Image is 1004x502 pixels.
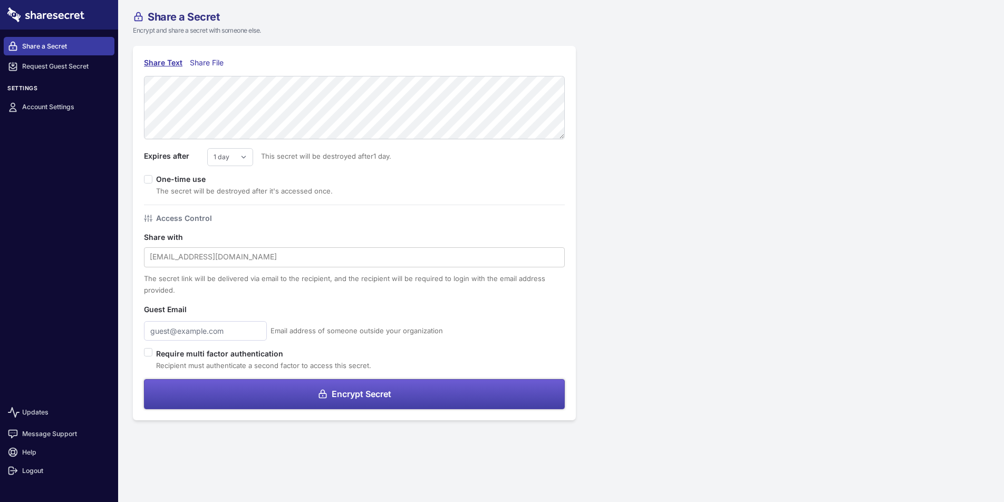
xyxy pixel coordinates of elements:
[4,57,114,76] a: Request Guest Secret
[4,443,114,461] a: Help
[4,37,114,55] a: Share a Secret
[144,57,182,69] div: Share Text
[144,231,207,243] label: Share with
[144,379,565,409] button: Encrypt Secret
[156,175,214,184] label: One-time use
[148,12,219,22] span: Share a Secret
[133,26,635,35] p: Encrypt and share a secret with someone else.
[156,361,371,370] span: Recipient must authenticate a second factor to access this secret.
[4,400,114,424] a: Updates
[253,150,391,162] span: This secret will be destroyed after 1 day .
[4,85,114,96] h3: Settings
[144,274,545,294] span: The secret link will be delivered via email to the recipient, and the recipient will be required ...
[271,325,443,336] span: Email address of someone outside your organization
[4,424,114,443] a: Message Support
[156,348,371,360] label: Require multi factor authentication
[156,185,333,197] div: The secret will be destroyed after it's accessed once.
[156,213,212,224] h4: Access Control
[4,461,114,480] a: Logout
[144,150,207,162] label: Expires after
[4,98,114,117] a: Account Settings
[144,321,267,341] input: guest@example.com
[144,304,207,315] label: Guest Email
[190,57,228,69] div: Share File
[332,390,391,398] span: Encrypt Secret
